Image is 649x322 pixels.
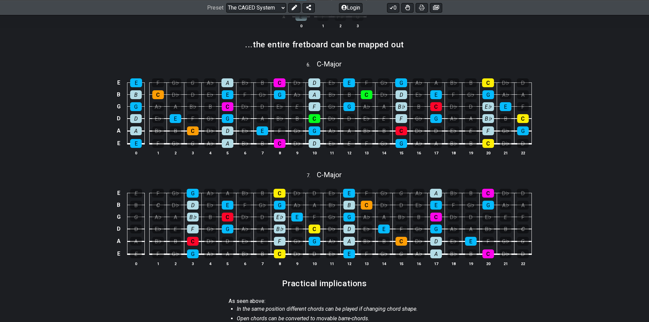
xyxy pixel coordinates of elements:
th: 2 [332,22,349,30]
td: A [114,124,123,137]
div: E [170,114,181,123]
div: G [274,90,285,99]
th: 21 [497,149,514,156]
button: 0 [387,3,399,12]
div: D♭ [291,139,303,148]
th: 8 [271,149,288,156]
div: D [187,90,199,99]
div: C [430,213,442,221]
button: Share Preset [303,3,315,12]
div: A [257,114,268,123]
div: A [130,237,142,246]
div: B [465,189,477,198]
div: D [130,225,142,233]
th: 15 [392,149,410,156]
div: A [343,237,355,246]
div: E [130,139,142,148]
div: E♭ [361,225,372,233]
div: A♭ [413,78,424,87]
div: A [221,189,233,198]
div: C [152,90,164,99]
div: F [274,126,285,135]
div: A♭ [239,225,251,233]
th: 11 [323,149,340,156]
div: C [482,189,494,198]
span: 6 . [307,61,317,69]
div: B [204,102,216,111]
div: D♭ [170,90,181,99]
div: E♭ [361,114,372,123]
div: B♭ [239,189,251,198]
div: A♭ [361,102,372,111]
div: G [396,139,407,148]
div: E [291,102,303,111]
div: B♭ [187,102,199,111]
div: B [465,139,477,148]
div: A [465,114,477,123]
button: Print [416,3,428,12]
div: D [187,201,199,210]
div: G♭ [413,114,424,123]
div: D♭ [239,213,251,221]
div: B♭ [239,139,251,148]
div: B♭ [447,78,459,87]
div: E [291,213,303,221]
div: G♭ [378,139,390,148]
div: C [152,201,164,210]
div: D [465,102,477,111]
div: D [308,78,320,87]
td: D [114,112,123,125]
div: A [517,201,529,210]
div: B [130,201,142,210]
div: G [430,114,442,123]
div: E [430,90,442,99]
div: B [291,225,303,233]
div: G♭ [291,237,303,246]
div: G♭ [378,78,390,87]
div: B [130,90,142,99]
div: C [222,102,233,111]
td: x [280,10,288,23]
div: A♭ [326,237,338,246]
div: C [274,189,285,198]
div: B♭ [274,225,285,233]
th: 18 [445,149,462,156]
td: G [114,211,123,223]
div: A♭ [413,139,424,148]
div: B♭ [447,189,459,198]
span: C - Major [317,60,342,68]
div: D [396,201,407,210]
div: A♭ [326,126,338,135]
div: F [517,102,529,111]
button: Login [339,3,362,12]
div: B♭ [187,213,199,221]
div: F [309,102,320,111]
div: B [343,201,355,210]
div: E [430,201,442,210]
div: D♭ [239,102,251,111]
div: D [257,102,268,111]
div: G [309,126,320,135]
div: B♭ [396,102,407,111]
div: D♭ [326,114,338,123]
div: C [222,213,233,221]
div: D [517,78,529,87]
div: C [430,102,442,111]
div: G♭ [500,126,511,135]
div: D♭ [204,126,216,135]
div: G [482,90,494,99]
div: C [274,78,285,87]
div: G [187,78,199,87]
div: F [361,139,372,148]
div: A♭ [500,201,511,210]
div: G [482,201,494,210]
div: C [396,126,407,135]
div: G [222,225,233,233]
div: D [396,90,407,99]
div: G [309,237,320,246]
div: G [395,189,407,198]
th: 3 [184,149,201,156]
div: B [256,189,268,198]
div: B♭ [239,78,251,87]
div: B♭ [274,114,285,123]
